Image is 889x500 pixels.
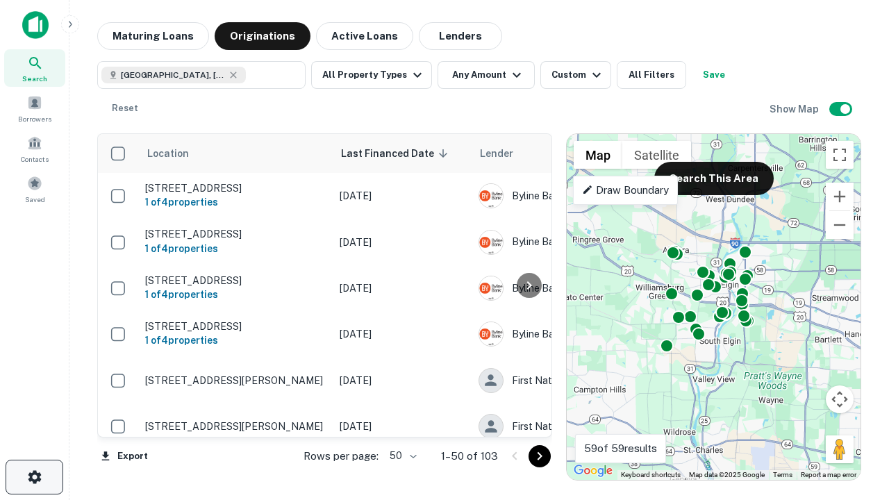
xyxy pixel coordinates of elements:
[21,153,49,165] span: Contacts
[479,230,687,255] div: Byline Bank
[551,67,605,83] div: Custom
[419,22,502,50] button: Lenders
[4,90,65,127] a: Borrowers
[574,141,622,169] button: Show street map
[4,49,65,87] a: Search
[145,420,326,433] p: [STREET_ADDRESS][PERSON_NAME]
[584,440,657,457] p: 59 of 59 results
[145,182,326,194] p: [STREET_ADDRESS]
[18,113,51,124] span: Borrowers
[479,368,687,393] div: First Nations Bank
[654,162,774,195] button: Search This Area
[820,389,889,456] iframe: Chat Widget
[304,448,379,465] p: Rows per page:
[479,276,687,301] div: Byline Bank
[121,69,225,81] span: [GEOGRAPHIC_DATA], [GEOGRAPHIC_DATA]
[311,61,432,89] button: All Property Types
[540,61,611,89] button: Custom
[826,141,854,169] button: Toggle fullscreen view
[341,145,452,162] span: Last Financed Date
[826,183,854,210] button: Zoom in
[826,211,854,239] button: Zoom out
[438,61,535,89] button: Any Amount
[570,462,616,480] img: Google
[340,373,465,388] p: [DATE]
[472,134,694,173] th: Lender
[145,274,326,287] p: [STREET_ADDRESS]
[22,11,49,39] img: capitalize-icon.png
[479,231,503,254] img: picture
[97,446,151,467] button: Export
[621,470,681,480] button: Keyboard shortcuts
[479,322,503,346] img: picture
[103,94,147,122] button: Reset
[479,276,503,300] img: picture
[316,22,413,50] button: Active Loans
[138,134,333,173] th: Location
[622,141,691,169] button: Show satellite imagery
[480,145,513,162] span: Lender
[145,287,326,302] h6: 1 of 4 properties
[479,183,687,208] div: Byline Bank
[340,326,465,342] p: [DATE]
[340,419,465,434] p: [DATE]
[340,281,465,296] p: [DATE]
[145,241,326,256] h6: 1 of 4 properties
[4,130,65,167] a: Contacts
[145,333,326,348] h6: 1 of 4 properties
[773,471,792,478] a: Terms
[340,235,465,250] p: [DATE]
[97,22,209,50] button: Maturing Loans
[570,462,616,480] a: Open this area in Google Maps (opens a new window)
[582,182,669,199] p: Draw Boundary
[384,446,419,466] div: 50
[689,471,765,478] span: Map data ©2025 Google
[479,414,687,439] div: First Nations Bank
[333,134,472,173] th: Last Financed Date
[145,228,326,240] p: [STREET_ADDRESS]
[801,471,856,478] a: Report a map error
[529,445,551,467] button: Go to next page
[567,134,861,480] div: 0 0
[4,170,65,208] a: Saved
[22,73,47,84] span: Search
[479,184,503,208] img: picture
[826,385,854,413] button: Map camera controls
[441,448,498,465] p: 1–50 of 103
[25,194,45,205] span: Saved
[145,320,326,333] p: [STREET_ADDRESS]
[147,145,207,162] span: Location
[145,194,326,210] h6: 1 of 4 properties
[340,188,465,203] p: [DATE]
[145,374,326,387] p: [STREET_ADDRESS][PERSON_NAME]
[479,322,687,347] div: Byline Bank
[617,61,686,89] button: All Filters
[215,22,310,50] button: Originations
[692,61,736,89] button: Save your search to get updates of matches that match your search criteria.
[770,101,821,117] h6: Show Map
